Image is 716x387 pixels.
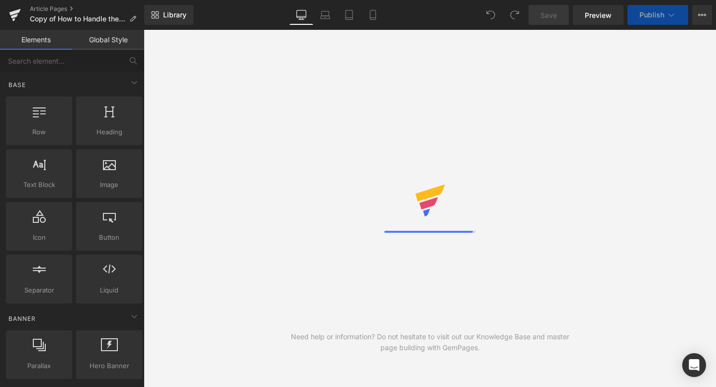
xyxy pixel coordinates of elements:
[627,5,688,25] button: Publish
[79,180,139,190] span: Image
[9,361,69,371] span: Parallax
[9,180,69,190] span: Text Block
[79,285,139,295] span: Liquid
[361,5,385,25] a: Mobile
[30,5,144,13] a: Article Pages
[9,232,69,243] span: Icon
[163,10,186,19] span: Library
[72,30,144,50] a: Global Style
[481,5,501,25] button: Undo
[540,10,557,20] span: Save
[9,285,69,295] span: Separator
[682,353,706,377] div: Open Intercom Messenger
[9,127,69,137] span: Row
[585,10,612,20] span: Preview
[313,5,337,25] a: Laptop
[7,80,27,90] span: Base
[30,15,125,23] span: Copy of How to Handle the Noise
[289,5,313,25] a: Desktop
[692,5,712,25] button: More
[337,5,361,25] a: Tablet
[79,361,139,371] span: Hero Banner
[79,127,139,137] span: Heading
[79,232,139,243] span: Button
[287,331,573,353] div: Need help or information? Do not hesitate to visit out our Knowledge Base and master page buildin...
[144,5,193,25] a: New Library
[7,314,37,323] span: Banner
[639,11,664,19] span: Publish
[573,5,624,25] a: Preview
[505,5,525,25] button: Redo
